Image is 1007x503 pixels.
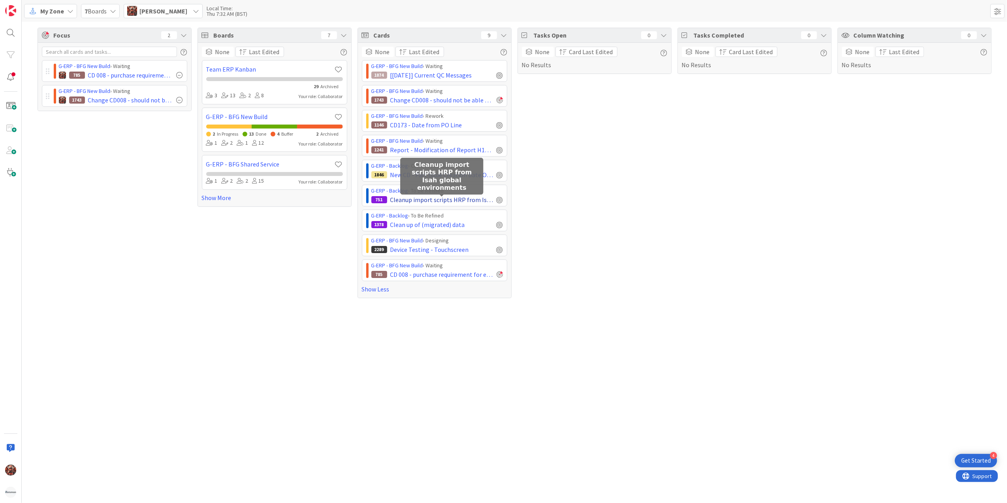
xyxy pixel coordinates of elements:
div: 1146 [371,121,387,129]
img: Visit kanbanzone.com [5,5,16,16]
div: 1 [237,139,248,147]
div: 1743 [371,96,387,104]
div: Open Get Started checklist, remaining modules: 4 [955,454,997,467]
span: None [375,47,390,57]
div: 1846 [371,171,387,178]
span: Cards [374,30,477,40]
button: Card Last Edited [715,47,777,57]
div: 8 [255,91,264,100]
a: Show More [202,193,347,202]
span: Cleanup import scripts HRP from Isah global environments [390,195,493,204]
div: › Waiting [371,137,503,145]
span: Last Edited [409,47,440,57]
div: › To Be Refined [371,212,503,220]
a: Show Less [362,284,507,294]
div: › Waiting [371,261,503,270]
img: avatar [5,487,16,498]
span: Support [17,1,36,11]
a: G-ERP - Backlog [371,187,408,194]
div: 3 [206,91,218,100]
div: Your role: Collaborator [299,178,343,185]
span: Report - Modification of Report H1017 [390,145,493,155]
span: None [695,47,710,57]
div: › Rework [371,112,503,120]
span: Archived [321,83,339,89]
img: JK [59,96,66,104]
span: Tasks Completed [694,30,797,40]
div: 2289 [371,246,387,253]
span: None [215,47,230,57]
span: Last Edited [249,47,280,57]
a: G-ERP - BFG New Build [59,87,111,95]
a: G-ERP - BFG New Build [371,87,423,95]
div: 0 [641,31,657,39]
div: › Waiting [371,87,503,95]
img: JK [5,465,16,476]
span: 13 [249,131,254,137]
span: Tasks Open [534,30,637,40]
div: 4 [990,452,997,459]
a: G-ERP - BFG New Build [371,112,423,119]
span: My Zone [40,6,64,16]
div: › Waiting [371,62,503,70]
img: JK [127,6,137,16]
div: 13 [222,91,236,100]
span: None [535,47,550,57]
span: Focus [54,30,155,40]
span: 29 [314,83,319,89]
span: None [855,47,870,57]
span: 4 [277,131,280,137]
div: › Designing [371,236,503,245]
span: Column Watching [854,30,957,40]
a: Team ERP Kanban [206,64,335,74]
span: Change CD008 - should not be able to authorize a PR line with quantity = 0 [390,95,493,105]
span: 2 [213,131,215,137]
div: › Waiting [59,87,183,95]
div: 785 [69,72,85,79]
span: Boards [214,30,317,40]
span: Archived [321,131,339,137]
span: Buffer [282,131,294,137]
span: Clean up of (migrated) data [390,220,465,229]
span: CD173 - Date from PO Line [390,120,462,130]
a: G-ERP - BFG New Build [371,62,423,70]
div: No Results [522,47,667,70]
span: Last Edited [889,47,920,57]
div: 1 [206,139,218,147]
a: G-ERP - BFG New Build [371,237,423,244]
div: 1378 [371,221,387,228]
div: 1 [206,177,218,185]
div: 2 [222,177,233,185]
div: Your role: Collaborator [299,140,343,147]
button: Card Last Edited [555,47,617,57]
span: CD 008 - purchase requirement for external operation [88,70,173,80]
h5: Cleanup import scripts HRP from Isah global environments [403,161,480,191]
b: 7 [85,7,88,15]
span: 2 [316,131,319,137]
button: Last Edited [875,47,924,57]
div: 12 [252,139,264,147]
a: G-ERP - Backlog [371,162,408,169]
div: 2 [222,139,233,147]
div: 785 [371,271,387,278]
span: Card Last Edited [729,47,773,57]
span: Card Last Edited [569,47,613,57]
div: 0 [961,31,977,39]
a: G-ERP - BFG New Build [371,137,423,144]
span: [[DATE]] Current QC Messages [390,70,472,80]
div: No Results [682,47,827,70]
span: [PERSON_NAME] [139,6,187,16]
div: Local Time: [207,6,247,11]
div: › To Be Refined [371,187,503,195]
a: G-ERP - BFG Shared Service [206,159,335,169]
div: 2 [237,177,248,185]
a: G-ERP - BFG New Build [59,62,111,70]
div: 0 [801,31,817,39]
div: 1743 [69,96,85,104]
input: Search all cards and tasks... [42,47,177,57]
span: New CD - Part Issue Creation Date Overwritten After Processing [390,170,493,180]
div: › Waiting [59,62,183,70]
div: Thu 7:32 AM (BST) [207,11,247,17]
span: Change CD008 - should not be able to authorize a PR line with quantity = 0 [88,95,173,105]
button: Last Edited [235,47,284,57]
